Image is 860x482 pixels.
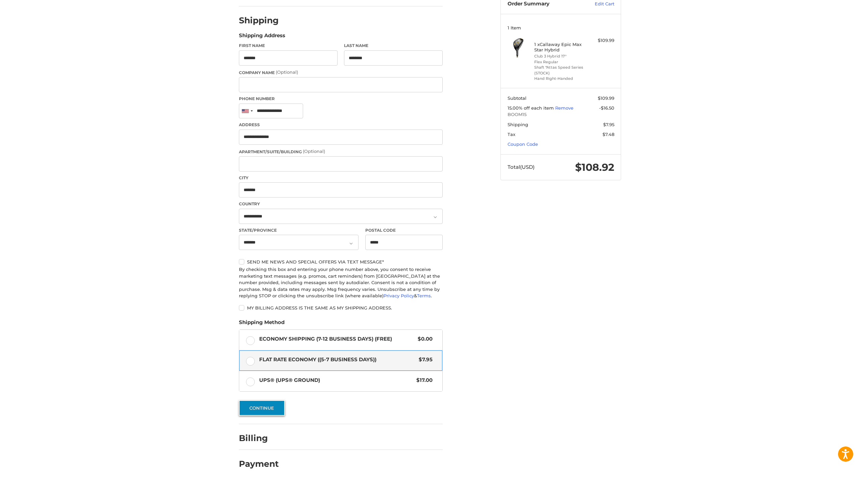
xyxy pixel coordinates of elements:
[508,164,535,170] span: Total (USD)
[413,376,433,384] span: $17.00
[239,148,443,155] label: Apartment/Suite/Building
[239,69,443,76] label: Company Name
[239,266,443,299] div: By checking this box and entering your phone number above, you consent to receive marketing text ...
[598,95,614,101] span: $109.99
[239,305,443,311] label: My billing address is the same as my shipping address.
[508,141,538,147] a: Coupon Code
[239,175,443,181] label: City
[259,356,416,364] span: Flat Rate Economy ((5-7 Business Days))
[303,148,325,154] small: (Optional)
[580,1,614,7] a: Edit Cart
[555,105,573,111] a: Remove
[259,376,413,384] span: UPS® (UPS® Ground)
[508,95,526,101] span: Subtotal
[239,15,279,26] h2: Shipping
[276,69,298,75] small: (Optional)
[508,1,580,7] h3: Order Summary
[599,105,614,111] span: -$16.50
[534,65,586,76] li: Shaft *Attas Speed Series (STOCK)
[344,43,443,49] label: Last Name
[259,335,415,343] span: Economy Shipping (7-12 Business Days) (Free)
[239,43,338,49] label: First Name
[239,32,285,43] legend: Shipping Address
[534,42,586,53] h4: 1 x Callaway Epic Max Star Hybrid
[508,25,614,30] h3: 1 Item
[588,37,614,44] div: $109.99
[415,356,433,364] span: $7.95
[603,122,614,127] span: $7.95
[239,319,285,329] legend: Shipping Method
[239,227,359,233] label: State/Province
[239,96,443,102] label: Phone Number
[575,161,614,174] span: $108.92
[239,433,278,443] h2: Billing
[603,132,614,137] span: $7.48
[804,464,860,482] iframe: Google Customer Reviews
[239,201,443,207] label: Country
[239,400,285,416] button: Continue
[365,227,443,233] label: Postal Code
[417,293,431,298] a: Terms
[534,76,586,82] li: Hand Right-Handed
[508,132,515,137] span: Tax
[384,293,414,298] a: Privacy Policy
[534,59,586,65] li: Flex Regular
[534,53,586,59] li: Club 3 Hybrid 17°
[239,459,279,469] h2: Payment
[239,104,255,118] div: United States: +1
[414,335,433,343] span: $0.00
[239,122,443,128] label: Address
[508,111,614,118] span: BOOM15
[508,105,555,111] span: 15.00% off each item
[239,259,443,265] label: Send me news and special offers via text message*
[508,122,528,127] span: Shipping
